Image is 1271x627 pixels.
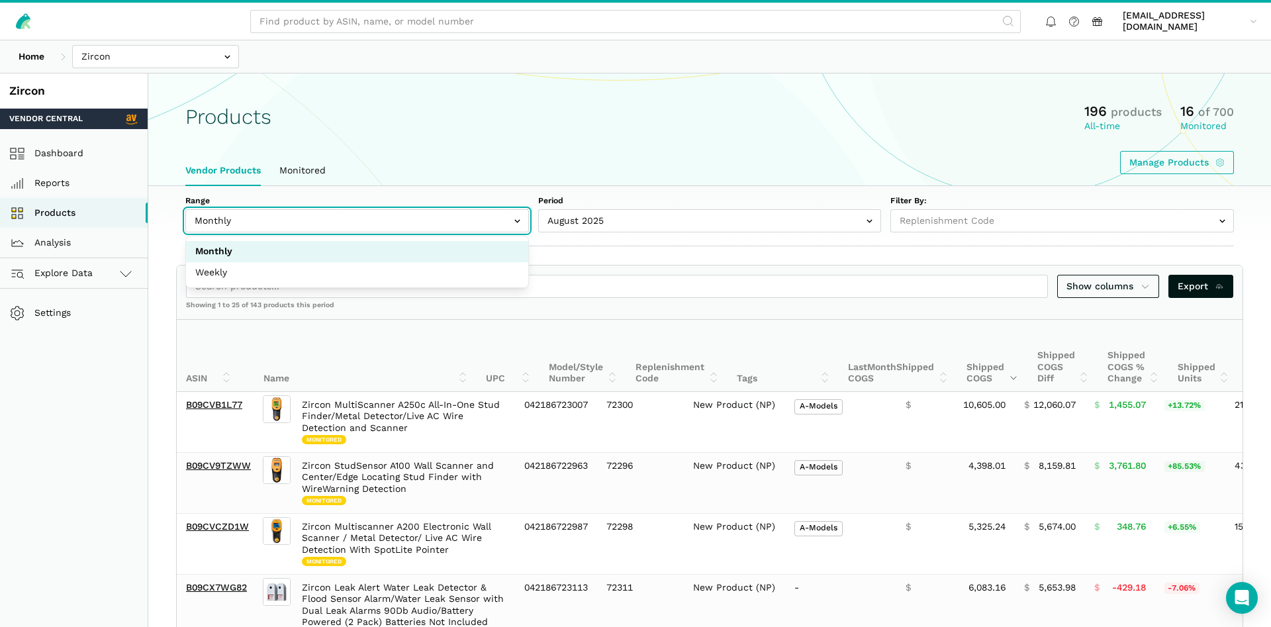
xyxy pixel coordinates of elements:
[963,399,1006,411] span: 10,605.00
[1039,521,1076,533] span: 5,674.00
[186,582,247,593] a: B09CX7WG82
[176,156,270,186] a: Vendor Products
[1094,460,1100,472] span: $
[538,195,882,207] label: Period
[1168,275,1234,298] a: Export
[1094,399,1100,411] span: $
[515,453,597,514] td: 042186722963
[794,399,843,414] span: A-Models
[1084,121,1162,132] div: All-time
[185,209,529,232] input: Monthly
[263,578,291,606] img: Zircon Leak Alert Water Leak Detector & Flood Sensor Alarm/Water Leak Sensor with Dual Leak Alarm...
[293,453,515,514] td: Zircon StudSensor A100 Wall Scanner and Center/Edge Locating Stud Finder with WireWarning Detection
[839,320,957,392] th: Last Shipped COGS: activate to sort column ascending
[302,496,346,505] span: Monitored
[177,320,241,392] th: ASIN: activate to sort column ascending
[177,301,1243,319] div: Showing 1 to 25 of 143 products this period
[597,514,684,575] td: 72298
[1094,582,1100,594] span: $
[263,517,291,545] img: Zircon Multiscanner A200 Electronic Wall Scanner / Metal Detector/ Live AC Wire Detection With Sp...
[1178,279,1225,293] span: Export
[186,521,249,532] a: B09CVCZD1W
[794,521,843,536] span: A-Models
[728,320,839,392] th: Tags: activate to sort column ascending
[1226,582,1258,614] div: Open Intercom Messenger
[1168,320,1239,392] th: Shipped Units: activate to sort column ascending
[684,514,785,575] td: New Product (NP)
[72,45,239,68] input: Zircon
[270,156,335,186] a: Monitored
[540,320,626,392] th: Model/Style Number: activate to sort column ascending
[626,320,728,392] th: Replenishment Code: activate to sort column ascending
[1094,521,1100,533] span: $
[1118,7,1262,35] a: [EMAIL_ADDRESS][DOMAIN_NAME]
[293,514,515,575] td: Zircon Multiscanner A200 Electronic Wall Scanner / Metal Detector/ Live AC Wire Detection With Sp...
[1180,103,1194,119] span: 16
[906,399,911,411] span: $
[1024,521,1029,533] span: $
[9,113,83,125] span: Vendor Central
[1164,400,1205,412] span: +13.72%
[1024,582,1029,594] span: $
[263,456,291,484] img: Zircon StudSensor A100 Wall Scanner and Center/Edge Locating Stud Finder with WireWarning Detection
[794,460,843,475] span: A-Models
[186,399,242,410] a: B09CVB1L77
[1109,399,1146,411] span: 1,455.07
[185,195,529,207] label: Range
[1024,460,1029,472] span: $
[1039,460,1076,472] span: 8,159.81
[9,45,54,68] a: Home
[186,460,251,471] a: B09CV9TZWW
[1180,121,1234,132] div: Monitored
[1024,399,1029,411] span: $
[1164,583,1200,595] span: -7.06%
[538,209,882,232] input: August 2025
[1066,279,1150,293] span: Show columns
[684,392,785,453] td: New Product (NP)
[263,395,291,423] img: Zircon MultiScanner A250c All-In-One Stud Finder/Metal Detector/Live AC Wire Detection and Scanner
[1164,522,1200,534] span: +6.55%
[597,392,684,453] td: 72300
[684,453,785,514] td: New Product (NP)
[477,320,540,392] th: UPC: activate to sort column ascending
[515,392,597,453] td: 042186723007
[968,460,1006,472] span: 4,398.01
[293,392,515,453] td: Zircon MultiScanner A250c All-In-One Stud Finder/Metal Detector/Live AC Wire Detection and Scanner
[250,10,1021,33] input: Find product by ASIN, name, or model number
[1198,105,1234,119] span: of 700
[186,241,528,262] button: Monthly
[302,435,346,444] span: Monitored
[890,209,1234,232] input: Replenishment Code
[1123,10,1245,33] span: [EMAIL_ADDRESS][DOMAIN_NAME]
[890,195,1234,207] label: Filter By:
[1028,320,1098,392] th: Shipped COGS Diff: activate to sort column ascending
[9,83,138,99] div: Zircon
[906,582,911,594] span: $
[1111,105,1162,119] span: products
[906,521,911,533] span: $
[186,275,1048,298] input: Search products...
[1112,582,1146,594] span: -429.18
[1084,103,1107,119] span: 196
[1109,460,1146,472] span: 3,761.80
[1117,521,1146,533] span: 348.76
[957,320,1028,392] th: Shipped COGS: activate to sort column ascending
[515,514,597,575] td: 042186722987
[597,453,684,514] td: 72296
[1033,399,1076,411] span: 12,060.07
[867,362,896,372] span: Month
[1098,320,1168,392] th: Shipped COGS % Change: activate to sort column ascending
[1039,582,1076,594] span: 5,653.98
[186,262,528,283] button: Weekly
[302,557,346,566] span: Monitored
[1057,275,1159,298] a: Show columns
[1164,461,1205,473] span: +85.53%
[906,460,911,472] span: $
[254,320,477,392] th: Name: activate to sort column ascending
[185,105,271,128] h1: Products
[1120,151,1235,174] a: Manage Products
[14,265,93,281] span: Explore Data
[968,521,1006,533] span: 5,325.24
[968,582,1006,594] span: 6,083.16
